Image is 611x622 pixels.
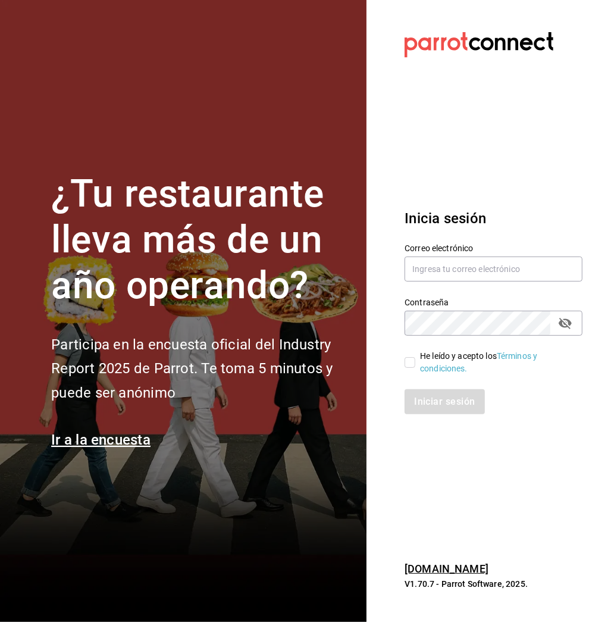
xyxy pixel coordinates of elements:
[405,299,582,307] label: Contraseña
[405,245,582,253] label: Correo electrónico
[51,432,151,448] a: Ir a la encuesta
[405,208,582,229] h3: Inicia sesión
[51,333,352,405] h2: Participa en la encuesta oficial del Industry Report 2025 de Parrot. Te toma 5 minutos y puede se...
[420,350,573,375] div: He leído y acepto los
[405,562,488,575] a: [DOMAIN_NAME]
[405,578,582,590] p: V1.70.7 - Parrot Software, 2025.
[555,313,575,333] button: passwordField
[405,257,582,282] input: Ingresa tu correo electrónico
[51,171,352,308] h1: ¿Tu restaurante lleva más de un año operando?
